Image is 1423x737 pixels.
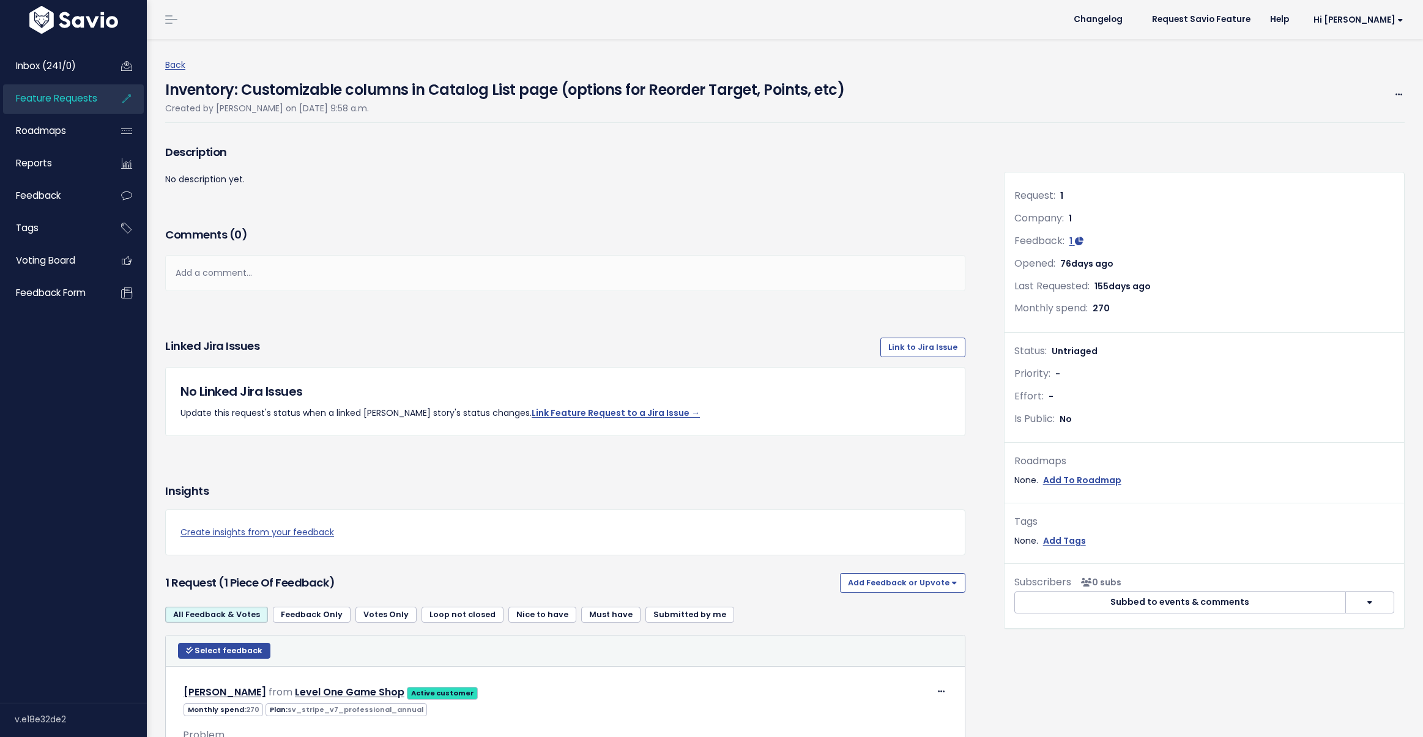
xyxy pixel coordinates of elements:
span: Feature Requests [16,92,97,105]
a: Back [165,59,185,71]
a: [PERSON_NAME] [184,685,266,699]
span: Reports [16,157,52,169]
span: Subscribers [1014,575,1071,589]
a: Link to Jira Issue [880,338,965,357]
span: 1 [1069,235,1072,247]
a: 1 [1069,235,1083,247]
span: Select feedback [195,645,262,656]
a: Help [1260,10,1299,29]
strong: Active customer [411,688,474,698]
button: Add Feedback or Upvote [840,573,965,593]
span: sv_stripe_v7_professional_annual [288,705,423,714]
a: Link Feature Request to a Jira Issue → [532,407,700,419]
a: Inbox (241/0) [3,52,102,80]
h3: Description [165,144,965,161]
a: Roadmaps [3,117,102,145]
h3: Insights [165,483,209,500]
span: No [1060,413,1072,425]
a: Submitted by me [645,607,734,623]
a: Votes Only [355,607,417,623]
span: Priority: [1014,366,1050,380]
a: Feedback Only [273,607,351,623]
span: Request: [1014,188,1055,202]
a: Tags [3,214,102,242]
a: Hi [PERSON_NAME] [1299,10,1413,29]
span: Effort: [1014,389,1044,403]
span: 76 [1060,257,1113,270]
span: 270 [246,705,259,714]
h4: Inventory: Customizable columns in Catalog List page (options for Reorder Target, Points, etc) [165,73,844,101]
button: Subbed to events & comments [1014,591,1346,613]
span: Feedback form [16,286,86,299]
span: Company: [1014,211,1064,225]
a: Loop not closed [422,607,503,623]
div: v.e18e32de2 [15,703,147,735]
span: Changelog [1074,15,1123,24]
h5: No Linked Jira Issues [180,382,950,401]
span: Plan: [266,703,427,716]
a: Must have [581,607,641,623]
a: All Feedback & Votes [165,607,268,623]
span: from [269,685,292,699]
a: Add Tags [1043,533,1086,549]
span: Inbox (241/0) [16,59,76,72]
span: - [1055,368,1060,380]
p: No description yet. [165,172,965,187]
span: - [1049,390,1053,402]
span: Created by [PERSON_NAME] on [DATE] 9:58 a.m. [165,102,369,114]
span: 155 [1094,280,1151,292]
span: Monthly spend: [1014,301,1088,315]
span: Voting Board [16,254,75,267]
div: Tags [1014,513,1394,531]
span: Last Requested: [1014,279,1090,293]
p: Update this request's status when a linked [PERSON_NAME] story's status changes. [180,406,950,421]
span: Roadmaps [16,124,66,137]
a: Feedback [3,182,102,210]
a: Nice to have [508,607,576,623]
span: 1 [1060,190,1063,202]
a: Level One Game Shop [295,685,404,699]
div: Roadmaps [1014,453,1394,470]
div: Add a comment... [165,255,965,291]
a: Voting Board [3,246,102,275]
h3: 1 Request (1 piece of Feedback) [165,574,835,591]
a: Create insights from your feedback [180,525,950,540]
span: Status: [1014,344,1047,358]
span: Hi [PERSON_NAME] [1313,15,1403,24]
a: Reports [3,149,102,177]
span: Is Public: [1014,412,1055,426]
a: Request Savio Feature [1142,10,1260,29]
a: Feature Requests [3,84,102,113]
button: Select feedback [178,643,270,659]
span: Feedback [16,189,61,202]
span: 0 [234,227,242,242]
h3: Linked Jira issues [165,338,259,357]
a: Add To Roadmap [1043,473,1121,488]
h3: Comments ( ) [165,226,965,243]
span: Opened: [1014,256,1055,270]
span: Untriaged [1052,345,1098,357]
span: Tags [16,221,39,234]
span: days ago [1071,257,1113,270]
div: None. [1014,473,1394,488]
span: 1 [1069,212,1072,224]
span: Monthly spend: [184,703,263,716]
span: days ago [1109,280,1151,292]
span: <p><strong>Subscribers</strong><br><br> No subscribers yet<br> </p> [1076,576,1121,588]
img: logo-white.9d6f32f41409.svg [26,6,121,34]
a: Feedback form [3,279,102,307]
div: None. [1014,533,1394,549]
span: Feedback: [1014,234,1064,248]
span: 270 [1093,302,1110,314]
